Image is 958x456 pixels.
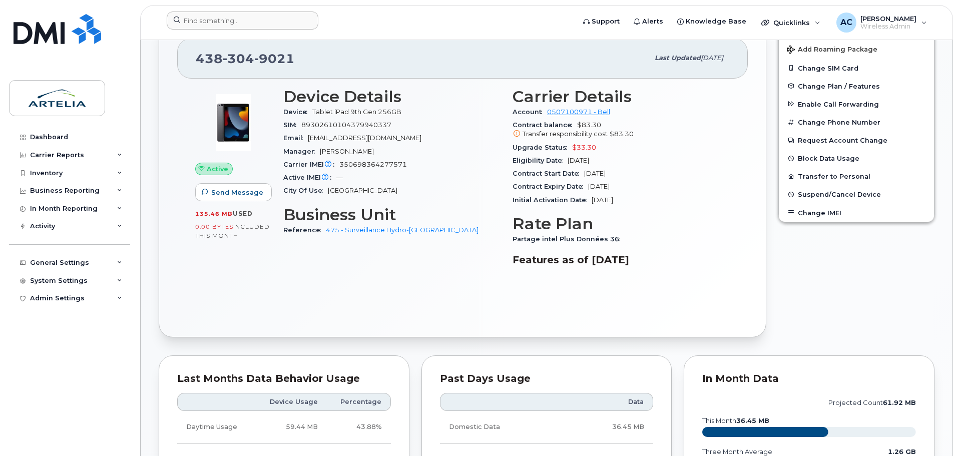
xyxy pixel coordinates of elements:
span: [PERSON_NAME] [320,148,374,155]
input: Find something... [167,12,318,30]
span: AC [840,17,852,29]
span: Upgrade Status [513,144,572,151]
span: Manager [283,148,320,155]
div: Last Months Data Behavior Usage [177,374,391,384]
span: [DATE] [701,54,723,62]
span: Reference [283,226,326,234]
button: Send Message [195,183,272,201]
text: this month [702,417,769,424]
a: Knowledge Base [670,12,753,32]
span: Add Roaming Package [787,46,877,55]
span: 9021 [254,51,295,66]
h3: Features as of [DATE] [513,254,730,266]
h3: Device Details [283,88,501,106]
span: Device [283,108,312,116]
span: Email [283,134,308,142]
span: Active [207,164,228,174]
span: City Of Use [283,187,328,194]
tspan: 61.92 MB [883,399,916,406]
text: projected count [828,399,916,406]
span: Last updated [655,54,701,62]
span: 0.00 Bytes [195,223,233,230]
span: Eligibility Date [513,157,568,164]
span: 304 [223,51,254,66]
span: [DATE] [588,183,610,190]
span: Quicklinks [773,19,810,27]
a: 0507100971 - Bell [547,108,610,116]
button: Transfer to Personal [779,167,934,185]
div: In Month Data [702,374,916,384]
h3: Business Unit [283,206,501,224]
span: 135.46 MB [195,210,233,217]
th: Device Usage [256,393,327,411]
td: Domestic Data [440,411,560,443]
span: Change Plan / Features [798,82,880,90]
span: Contract Start Date [513,170,584,177]
span: Account [513,108,547,116]
td: 43.88% [327,411,391,443]
div: Quicklinks [754,13,827,33]
span: Support [592,17,620,27]
img: image20231002-3703462-c5m3jd.jpeg [203,93,263,153]
span: Transfer responsibility cost [523,130,608,138]
th: Data [560,393,653,411]
a: Support [576,12,627,32]
button: Enable Call Forwarding [779,95,934,113]
span: Alerts [642,17,663,27]
button: Change SIM Card [779,59,934,77]
span: $83.30 [610,130,634,138]
span: Contract Expiry Date [513,183,588,190]
span: SIM [283,121,301,129]
span: Tablet iPad 9th Gen 256GB [312,108,401,116]
span: Partage intel Plus Données 36 [513,235,625,243]
span: Active IMEI [283,174,336,181]
div: Alexandre Chagnon [829,13,934,33]
text: 1.26 GB [888,448,916,455]
span: Carrier IMEI [283,161,339,168]
td: Daytime Usage [177,411,256,443]
span: $83.30 [513,121,730,139]
h3: Rate Plan [513,215,730,233]
a: 475 - Surveillance Hydro-[GEOGRAPHIC_DATA] [326,226,478,234]
span: Wireless Admin [860,23,916,31]
button: Request Account Change [779,131,934,149]
button: Change Plan / Features [779,77,934,95]
button: Block Data Usage [779,149,934,167]
th: Percentage [327,393,391,411]
span: 350698364277571 [339,161,407,168]
tspan: 36.45 MB [736,417,769,424]
button: Change Phone Number [779,113,934,131]
span: [PERSON_NAME] [860,15,916,23]
button: Add Roaming Package [779,39,934,59]
button: Suspend/Cancel Device [779,185,934,203]
span: [DATE] [584,170,606,177]
span: Enable Call Forwarding [798,100,879,108]
span: Knowledge Base [686,17,746,27]
span: Send Message [211,188,263,197]
span: $33.30 [572,144,596,151]
td: 36.45 MB [560,411,653,443]
span: Initial Activation Date [513,196,592,204]
span: Contract balance [513,121,577,129]
h3: Carrier Details [513,88,730,106]
span: included this month [195,223,270,239]
td: 59.44 MB [256,411,327,443]
text: three month average [702,448,772,455]
span: used [233,210,253,217]
span: — [336,174,343,181]
span: Suspend/Cancel Device [798,191,881,198]
div: Past Days Usage [440,374,654,384]
a: Alerts [627,12,670,32]
button: Change IMEI [779,204,934,222]
span: [GEOGRAPHIC_DATA] [328,187,397,194]
span: [DATE] [568,157,589,164]
span: [EMAIL_ADDRESS][DOMAIN_NAME] [308,134,421,142]
span: 89302610104379940337 [301,121,391,129]
span: 438 [196,51,295,66]
span: [DATE] [592,196,613,204]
